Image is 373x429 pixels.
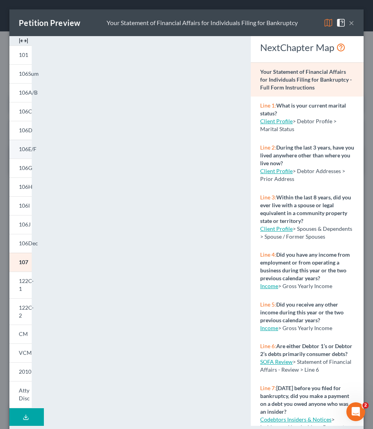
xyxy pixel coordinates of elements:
[9,121,32,140] a: 106D
[19,330,28,337] span: CM
[260,68,352,91] strong: Your Statement of Financial Affairs for Individuals Filing for Bankruptcy - Full Form Instructions
[19,183,33,190] span: 106H
[260,385,276,391] span: Line 7:
[19,70,39,77] span: 106Sum
[260,325,278,331] a: Income
[260,225,293,232] a: Client Profile
[349,18,354,27] button: ×
[362,402,369,409] span: 2
[260,144,354,166] strong: During the last 3 years, have you lived anywhere other than where you live now?
[324,18,333,27] img: map-eea8200ae884c6f1103ae1953ef3d486a96c86aabb227e865a55264e3737af1f.svg
[346,402,365,421] iframe: Intercom live chat
[9,343,32,362] a: VCM
[9,272,32,298] a: 122C-1
[9,140,32,159] a: 106E/F
[260,168,345,182] span: > Debtor Addresses > Prior Address
[19,240,38,246] span: 106Dec
[260,251,276,258] span: Line 4:
[260,251,350,281] strong: Did you have any income from employment or from operating a business during this year or the two ...
[9,83,32,102] a: 106A/B
[260,225,352,240] span: > Spouses & Dependents > Spouse / Former Spouses
[260,168,293,174] a: Client Profile
[19,127,33,133] span: 106D
[9,196,32,215] a: 106I
[260,343,352,357] strong: Are either Debtor 1’s or Debtor 2’s debts primarily consumer debts?
[260,102,346,117] strong: What is your current marital status?
[19,277,34,292] span: 122C-1
[260,41,354,54] div: NextChapter Map
[9,64,32,83] a: 106Sum
[9,159,32,177] a: 106G
[19,17,80,28] div: Petition Preview
[19,368,31,375] span: 2010
[19,146,36,152] span: 106E/F
[19,304,34,319] span: 122C-2
[336,18,346,27] img: help-close-5ba153eb36485ed6c1ea00a893f15db1cb9b99d6cae46e1a8edb6c62d00a1a76.svg
[9,46,32,64] a: 101
[260,194,276,201] span: Line 3:
[19,202,30,209] span: 106I
[260,194,351,224] strong: Within the last 8 years, did you ever live with a spouse or legal equivalent in a community prope...
[9,215,32,234] a: 106J
[19,349,32,356] span: VCM
[260,301,276,308] span: Line 5:
[9,234,32,253] a: 106Dec
[260,283,278,289] a: Income
[9,253,32,272] a: 107
[9,362,32,381] a: 2010
[260,358,293,365] a: SOFA Review
[9,177,32,196] a: 106H
[260,358,351,373] span: > Statement of Financial Affairs - Review > Line 6
[46,42,237,425] iframe: <object ng-attr-data='[URL][DOMAIN_NAME]' type='application/pdf' width='100%' height='975px'></ob...
[107,18,298,27] div: Your Statement of Financial Affairs for Individuals Filing for Bankruptcy
[19,221,31,228] span: 106J
[19,89,38,96] span: 106A/B
[260,102,276,109] span: Line 1:
[9,298,32,325] a: 122C-2
[19,108,32,115] span: 106C
[9,325,32,343] a: CM
[19,387,30,402] span: Atty Disc
[260,385,349,415] strong: [DATE] before you filed for bankruptcy, did you make a payment on a debt you owed anyone who was ...
[9,381,32,408] a: Atty Disc
[260,301,344,323] strong: Did you receive any other income during this year or the two previous calendar years?
[260,416,331,423] a: Codebtors Insiders & Notices
[9,102,32,121] a: 106C
[260,343,276,349] span: Line 6:
[19,36,28,46] img: expand-e0f6d898513216a626fdd78e52531dac95497ffd26381d4c15ee2fc46db09dca.svg
[278,325,332,331] span: > Gross Yearly Income
[260,144,276,151] span: Line 2:
[260,118,293,124] a: Client Profile
[19,259,28,265] span: 107
[19,164,32,171] span: 106G
[19,51,28,58] span: 101
[278,283,332,289] span: > Gross Yearly Income
[260,118,337,132] span: > Debtor Profile > Marital Status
